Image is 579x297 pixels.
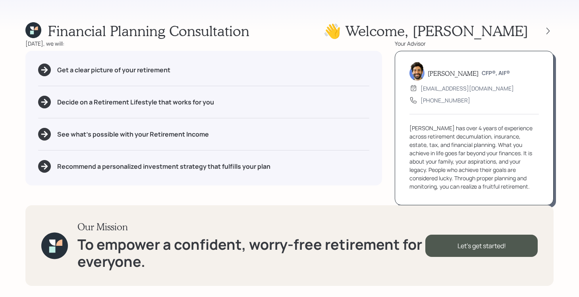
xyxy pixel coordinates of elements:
div: [PHONE_NUMBER] [421,96,470,104]
h5: Recommend a personalized investment strategy that fulfills your plan [57,163,270,170]
h5: Get a clear picture of your retirement [57,66,170,74]
h1: To empower a confident, worry-free retirement for everyone. [77,236,425,270]
div: [PERSON_NAME] has over 4 years of experience across retirement decumulation, insurance, estate, t... [409,124,539,191]
div: [DATE], we will: [25,39,382,48]
div: Your Advisor [395,39,554,48]
h1: Financial Planning Consultation [48,22,249,39]
div: [EMAIL_ADDRESS][DOMAIN_NAME] [421,84,514,93]
h5: See what's possible with your Retirement Income [57,131,209,138]
h5: [PERSON_NAME] [428,69,479,77]
img: eric-schwartz-headshot.png [409,62,425,81]
h6: CFP®, AIF® [482,70,510,77]
h5: Decide on a Retirement Lifestyle that works for you [57,98,214,106]
div: Let's get started! [425,235,538,257]
h3: Our Mission [77,221,425,233]
h1: 👋 Welcome , [PERSON_NAME] [323,22,528,39]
